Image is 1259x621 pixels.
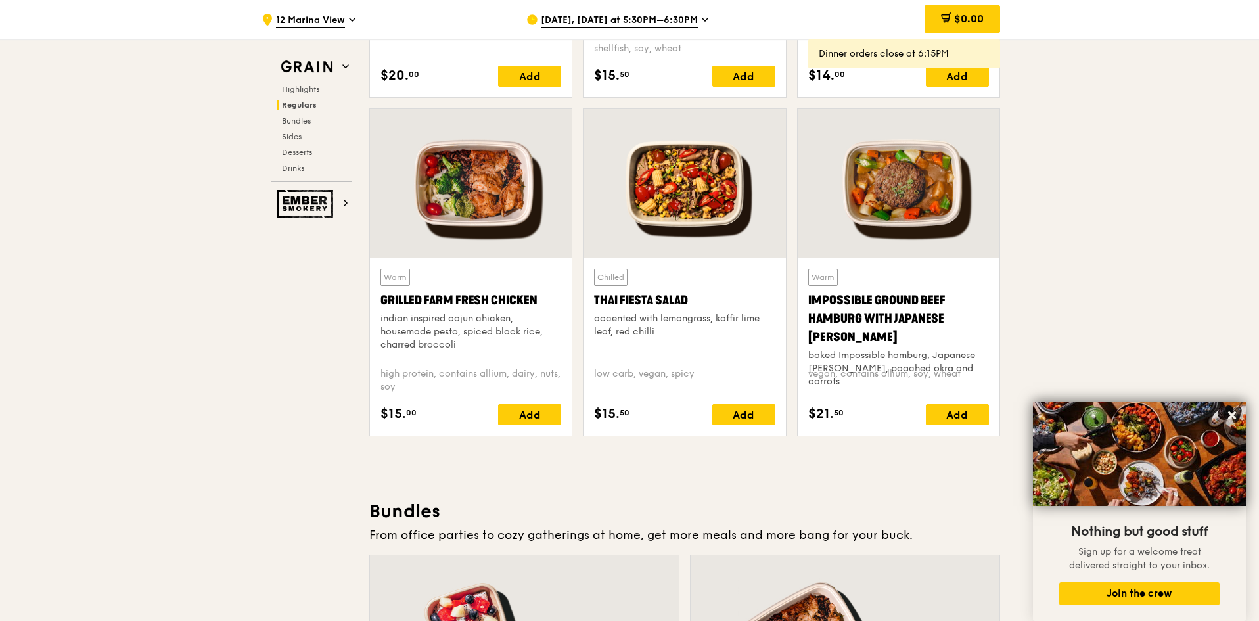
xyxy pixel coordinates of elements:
[380,367,561,394] div: high protein, contains allium, dairy, nuts, soy
[1071,524,1208,540] span: Nothing but good stuff
[277,55,337,79] img: Grain web logo
[409,69,419,80] span: 00
[926,66,989,87] div: Add
[594,312,775,338] div: accented with lemongrass, kaffir lime leaf, red chilli
[406,407,417,418] span: 00
[276,14,345,28] span: 12 Marina View
[282,132,302,141] span: Sides
[369,526,1000,544] div: From office parties to cozy gatherings at home, get more meals and more bang for your buck.
[620,407,629,418] span: 50
[380,404,406,424] span: $15.
[380,29,561,55] div: pescatarian, contains egg, soy, wheat
[594,291,775,310] div: Thai Fiesta Salad
[712,66,775,87] div: Add
[1222,405,1243,426] button: Close
[1033,402,1246,506] img: DSC07876-Edit02-Large.jpeg
[834,407,844,418] span: 50
[282,101,317,110] span: Regulars
[594,367,775,394] div: low carb, vegan, spicy
[498,66,561,87] div: Add
[808,404,834,424] span: $21.
[819,47,990,60] div: Dinner orders close at 6:15PM
[808,349,989,388] div: baked Impossible hamburg, Japanese [PERSON_NAME], poached okra and carrots
[835,69,845,80] span: 00
[808,66,835,85] span: $14.
[380,291,561,310] div: Grilled Farm Fresh Chicken
[594,269,628,286] div: Chilled
[594,404,620,424] span: $15.
[282,164,304,173] span: Drinks
[380,269,410,286] div: Warm
[282,116,311,126] span: Bundles
[1069,546,1210,571] span: Sign up for a welcome treat delivered straight to your inbox.
[282,148,312,157] span: Desserts
[594,29,775,55] div: high protein, spicy, contains allium, shellfish, soy, wheat
[954,12,984,25] span: $0.00
[282,85,319,94] span: Highlights
[369,499,1000,523] h3: Bundles
[620,69,629,80] span: 50
[594,66,620,85] span: $15.
[380,66,409,85] span: $20.
[277,190,337,218] img: Ember Smokery web logo
[808,269,838,286] div: Warm
[380,312,561,352] div: indian inspired cajun chicken, housemade pesto, spiced black rice, charred broccoli
[1059,582,1220,605] button: Join the crew
[808,291,989,346] div: Impossible Ground Beef Hamburg with Japanese [PERSON_NAME]
[808,367,989,394] div: vegan, contains allium, soy, wheat
[712,404,775,425] div: Add
[498,404,561,425] div: Add
[926,404,989,425] div: Add
[541,14,698,28] span: [DATE], [DATE] at 5:30PM–6:30PM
